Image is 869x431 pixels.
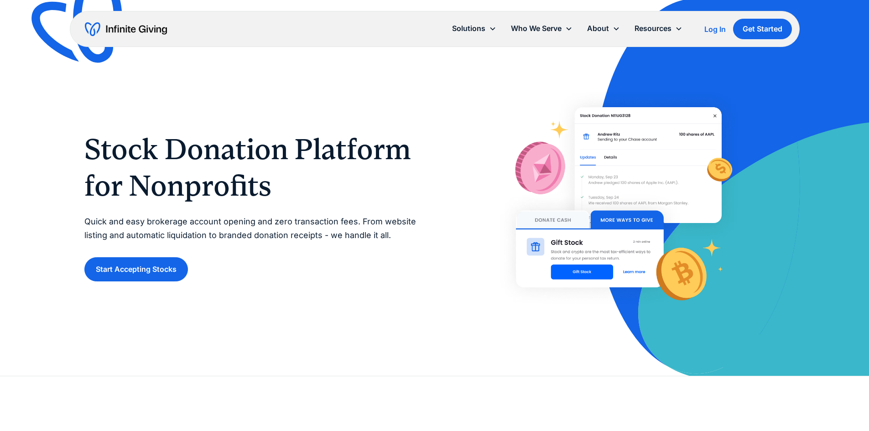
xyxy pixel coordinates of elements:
[580,19,627,38] div: About
[496,88,741,325] img: With Infinite Giving’s stock donation platform, it’s easy for donors to give stock to your nonpro...
[704,24,726,35] a: Log In
[445,19,504,38] div: Solutions
[733,19,792,39] a: Get Started
[84,131,416,204] h1: Stock Donation Platform for Nonprofits
[511,22,562,35] div: Who We Serve
[84,257,188,281] a: Start Accepting Stocks
[627,19,690,38] div: Resources
[452,22,485,35] div: Solutions
[85,22,167,36] a: home
[504,19,580,38] div: Who We Serve
[587,22,609,35] div: About
[704,26,726,33] div: Log In
[635,22,671,35] div: Resources
[84,215,416,243] p: Quick and easy brokerage account opening and zero transaction fees. From website listing and auto...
